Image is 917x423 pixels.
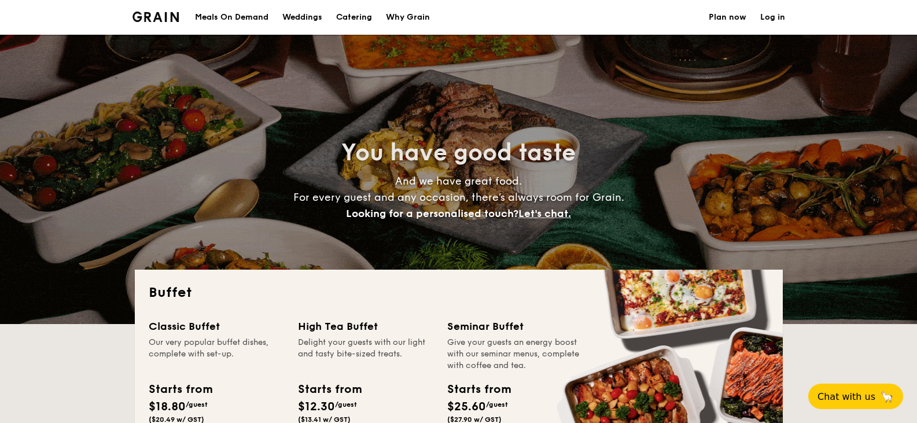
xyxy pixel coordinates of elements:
[186,400,208,409] span: /guest
[486,400,508,409] span: /guest
[149,337,284,371] div: Our very popular buffet dishes, complete with set-up.
[298,318,433,334] div: High Tea Buffet
[149,381,212,398] div: Starts from
[298,400,335,414] span: $12.30
[346,207,518,220] span: Looking for a personalised touch?
[132,12,179,22] img: Grain
[447,337,583,371] div: Give your guests an energy boost with our seminar menus, complete with coffee and tea.
[298,381,361,398] div: Starts from
[447,381,510,398] div: Starts from
[149,318,284,334] div: Classic Buffet
[293,175,624,220] span: And we have great food. For every guest and any occasion, there’s always room for Grain.
[447,318,583,334] div: Seminar Buffet
[298,337,433,371] div: Delight your guests with our light and tasty bite-sized treats.
[817,391,875,402] span: Chat with us
[518,207,571,220] span: Let's chat.
[335,400,357,409] span: /guest
[132,12,179,22] a: Logotype
[880,390,894,403] span: 🦙
[149,400,186,414] span: $18.80
[149,284,769,302] h2: Buffet
[808,384,903,409] button: Chat with us🦙
[447,400,486,414] span: $25.60
[341,139,576,167] span: You have good taste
